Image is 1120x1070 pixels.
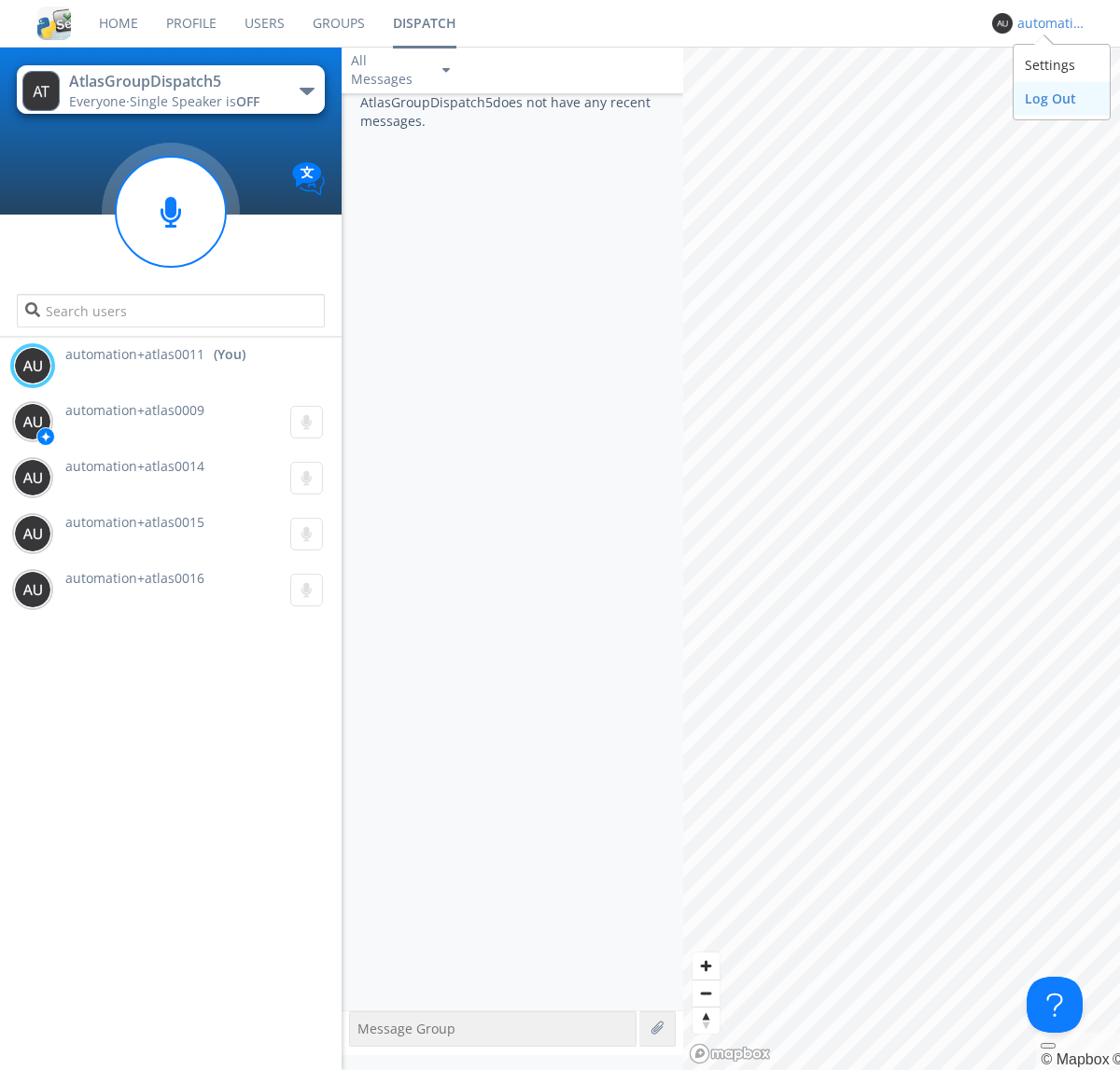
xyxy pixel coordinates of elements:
[69,71,279,92] div: AtlasGroupDispatch5
[130,92,259,110] span: Single Speaker is
[351,51,426,89] div: All Messages
[37,7,71,40] img: cddb5a64eb264b2086981ab96f4c1ba7
[65,401,204,419] span: automation+atlas0009
[236,92,259,110] span: OFF
[65,457,204,475] span: automation+atlas0014
[1041,1043,1056,1049] button: Toggle attribution
[1014,49,1110,82] div: Settings
[693,980,720,1007] span: Zoom out
[693,980,720,1007] button: Zoom out
[14,571,51,608] img: 373638.png
[693,1007,720,1034] button: Reset bearing to north
[992,13,1013,34] img: 373638.png
[1027,977,1083,1033] iframe: Toggle Customer Support
[65,345,204,364] span: automation+atlas0011
[342,93,683,1010] div: AtlasGroupDispatch5 does not have any recent messages.
[65,513,204,531] span: automation+atlas0015
[442,68,450,73] img: caret-down-sm.svg
[693,1007,720,1034] span: Reset bearing to north
[69,92,279,111] div: Everyone ·
[214,345,245,364] div: (You)
[693,952,720,980] button: Zoom in
[14,347,51,384] img: 373638.png
[17,65,324,114] button: AtlasGroupDispatch5Everyone·Single Speaker isOFF
[689,1043,771,1064] a: Mapbox logo
[1014,82,1110,116] div: Log Out
[14,459,51,496] img: 373638.png
[292,162,325,195] img: Translation enabled
[22,71,60,111] img: 373638.png
[17,294,324,327] input: Search users
[65,569,204,587] span: automation+atlas0016
[14,515,51,552] img: 373638.png
[14,403,51,440] img: 373638.png
[1017,14,1087,33] div: automation+atlas0011
[1041,1051,1109,1067] a: Mapbox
